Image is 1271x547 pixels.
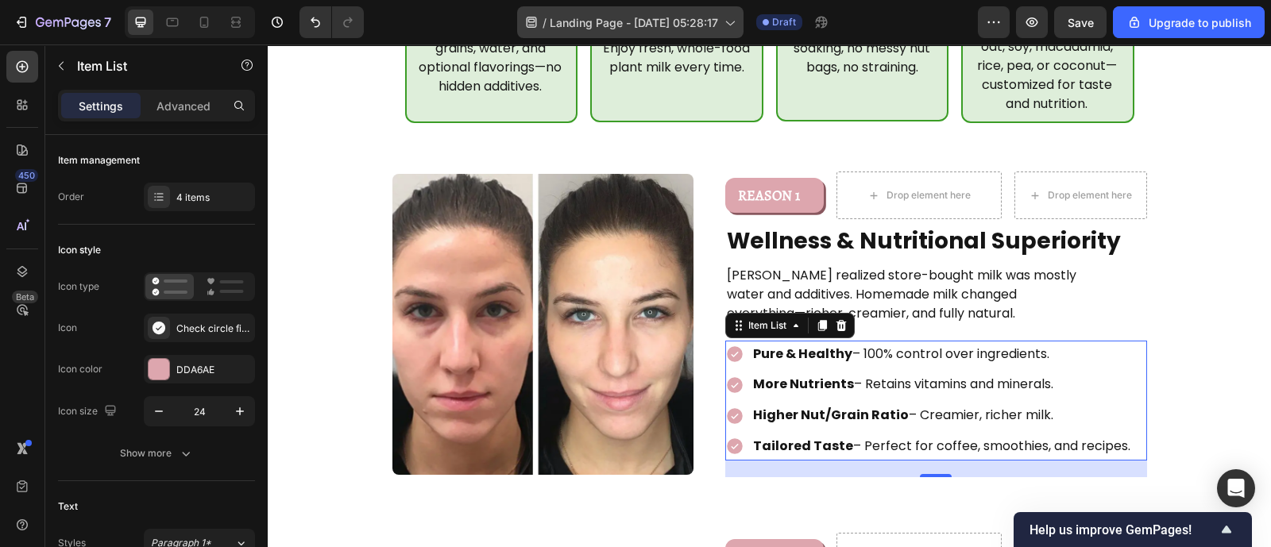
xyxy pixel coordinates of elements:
[58,153,140,168] div: Item management
[120,445,194,461] div: Show more
[77,56,212,75] p: Item List
[458,220,816,280] div: Rich Text Editor. Editing area: main
[459,183,878,211] p: Wellness & Nutritional Superiority
[1217,469,1255,507] div: Open Intercom Messenger
[58,401,120,422] div: Icon size
[58,279,99,294] div: Icon type
[125,129,426,430] img: gempages_580932675590685609-83e95cc5-8972-4f56-be33-1d3c1b899fe8.png
[780,144,864,157] div: Drop element here
[477,274,522,288] div: Item List
[485,330,586,349] strong: More Nutrients
[543,14,547,31] span: /
[483,357,865,385] div: Rich Text Editor. Editing area: main
[268,44,1271,547] iframe: Design area
[299,6,364,38] div: Undo/Redo
[485,392,585,410] strong: Tailored Taste
[458,181,879,213] h2: Rich Text Editor. Editing area: main
[1030,522,1217,537] span: Help us improve GemPages!
[1068,16,1094,29] span: Save
[58,190,84,204] div: Order
[483,326,865,354] div: Rich Text Editor. Editing area: main
[550,14,718,31] span: Landing Page - [DATE] 05:28:17
[1113,6,1265,38] button: Upgrade to publish
[483,296,865,324] div: Rich Text Editor. Editing area: main
[485,391,863,414] p: – Perfect for coffee, smoothies, and recipes.
[485,361,641,379] strong: Higher Nut/Grain Ratio
[79,98,123,114] p: Settings
[104,13,111,32] p: 7
[485,299,863,322] p: – 100% control over ingredients.
[58,321,77,335] div: Icon
[15,169,38,182] div: 450
[58,362,102,376] div: Icon color
[485,300,585,318] strong: Pure & Healthy
[485,360,863,383] p: – Creamier, richer milk.
[485,329,863,352] p: – Retains vitamins and minerals.
[459,221,814,279] p: [PERSON_NAME] realized store-bought milk was mostly water and additives. Homemade milk changed ev...
[619,144,703,157] div: Drop element here
[58,243,101,257] div: Icon style
[176,363,251,377] div: DDA6AE
[58,439,255,468] button: Show more
[483,388,865,416] div: Rich Text Editor. Editing area: main
[1030,520,1236,539] button: Show survey - Help us improve GemPages!
[1126,14,1251,31] div: Upgrade to publish
[772,15,796,29] span: Draft
[58,499,78,514] div: Text
[466,141,539,160] p: REASON 1
[156,98,211,114] p: Advanced
[1054,6,1107,38] button: Save
[176,322,251,336] div: Check circle filled
[12,291,38,303] div: Beta
[6,6,118,38] button: 7
[176,191,251,205] div: 4 items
